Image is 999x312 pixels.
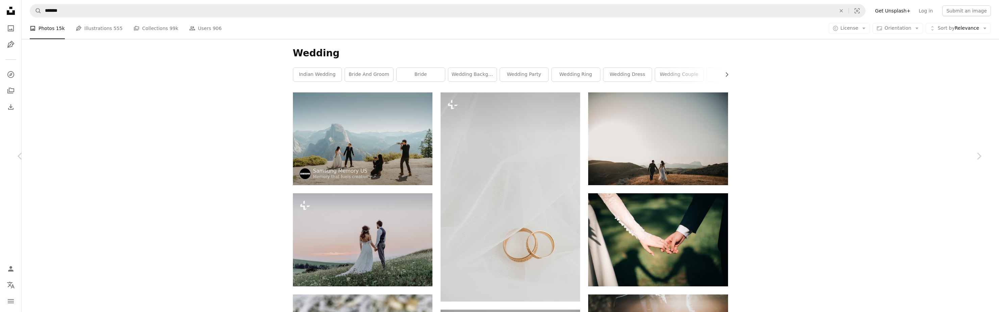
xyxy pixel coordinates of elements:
a: bride and groom [345,68,393,81]
a: Samsung Memory US [313,168,376,174]
a: Photographer capturing couple with mountain backdrop [293,136,432,142]
a: Explore [4,68,18,81]
a: Collections [4,84,18,97]
a: Get Unsplash+ [871,5,915,16]
a: wedding couple [655,68,703,81]
a: bride [397,68,445,81]
span: Sort by [938,25,954,31]
button: Sort byRelevance [926,23,991,34]
a: man and woman holding hands focus photo [588,236,728,243]
a: Memory that fuels creativity ↗ [313,174,376,179]
button: License [829,23,870,34]
span: Orientation [884,25,911,31]
a: Log in / Sign up [4,262,18,276]
button: scroll list to the right [721,68,728,81]
a: Illustrations 555 [76,18,123,39]
img: two gold wedding rings on a white background [441,92,580,302]
a: Next [958,124,999,189]
button: Menu [4,294,18,308]
img: Beautiful young bride and groom outside in green nature at romantic sunset, holding hands. Rear v... [293,193,432,286]
a: Collections 99k [133,18,178,39]
button: Orientation [873,23,923,34]
a: Download History [4,100,18,114]
span: 555 [114,25,123,32]
h1: Wedding [293,47,728,59]
a: wedding dress [603,68,652,81]
button: Visual search [849,4,865,17]
img: Go to Samsung Memory US's profile [300,168,310,179]
a: Log in [915,5,937,16]
a: couple [707,68,755,81]
a: wedding ring [552,68,600,81]
a: Users 906 [189,18,222,39]
button: Search Unsplash [30,4,42,17]
a: a bride and groom walking on a hill [588,136,728,142]
a: two gold wedding rings on a white background [441,194,580,200]
a: Photos [4,22,18,35]
a: Beautiful young bride and groom outside in green nature at romantic sunset, holding hands. Rear v... [293,236,432,243]
span: License [841,25,858,31]
form: Find visuals sitewide [30,4,866,18]
a: indian wedding [293,68,342,81]
a: wedding background [448,68,497,81]
span: Relevance [938,25,979,32]
img: a bride and groom walking on a hill [588,92,728,185]
img: man and woman holding hands focus photo [588,193,728,286]
button: Clear [834,4,849,17]
button: Submit an image [942,5,991,16]
button: Language [4,278,18,292]
img: Photographer capturing couple with mountain backdrop [293,92,432,185]
span: 906 [213,25,222,32]
a: Illustrations [4,38,18,51]
a: wedding party [500,68,548,81]
span: 99k [170,25,178,32]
